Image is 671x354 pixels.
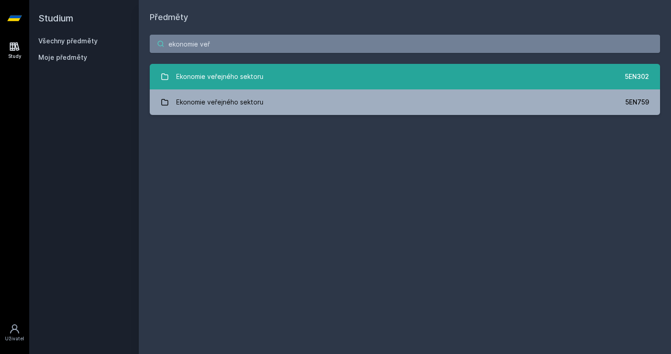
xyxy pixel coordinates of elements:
[176,93,263,111] div: Ekonomie veřejného sektoru
[150,89,660,115] a: Ekonomie veřejného sektoru 5EN759
[2,36,27,64] a: Study
[150,35,660,53] input: Název nebo ident předmětu…
[38,37,98,45] a: Všechny předměty
[625,72,649,81] div: 5EN302
[150,64,660,89] a: Ekonomie veřejného sektoru 5EN302
[150,11,660,24] h1: Předměty
[5,335,24,342] div: Uživatel
[8,53,21,60] div: Study
[2,319,27,347] a: Uživatel
[625,98,649,107] div: 5EN759
[38,53,87,62] span: Moje předměty
[176,68,263,86] div: Ekonomie veřejného sektoru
